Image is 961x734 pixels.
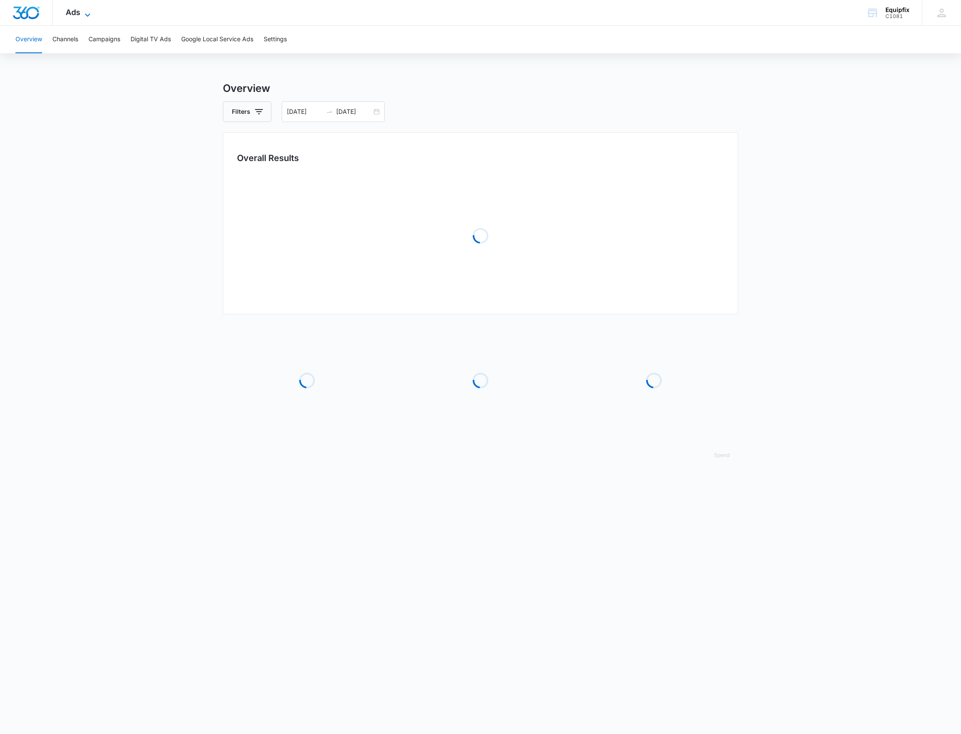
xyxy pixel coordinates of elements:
button: Google Local Service Ads [181,26,253,53]
button: Settings [264,26,287,53]
input: End date [336,107,372,116]
h3: Overall Results [237,152,299,164]
h3: Overview [223,81,738,96]
button: Overview [15,26,42,53]
button: Spend [706,445,738,466]
span: swap-right [326,108,333,115]
button: Digital TV Ads [131,26,171,53]
div: account name [885,6,909,13]
button: Filters [223,101,271,122]
span: to [326,108,333,115]
span: Ads [66,8,80,17]
button: Channels [52,26,78,53]
input: Start date [287,107,322,116]
button: Campaigns [88,26,120,53]
div: account id [885,13,909,19]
